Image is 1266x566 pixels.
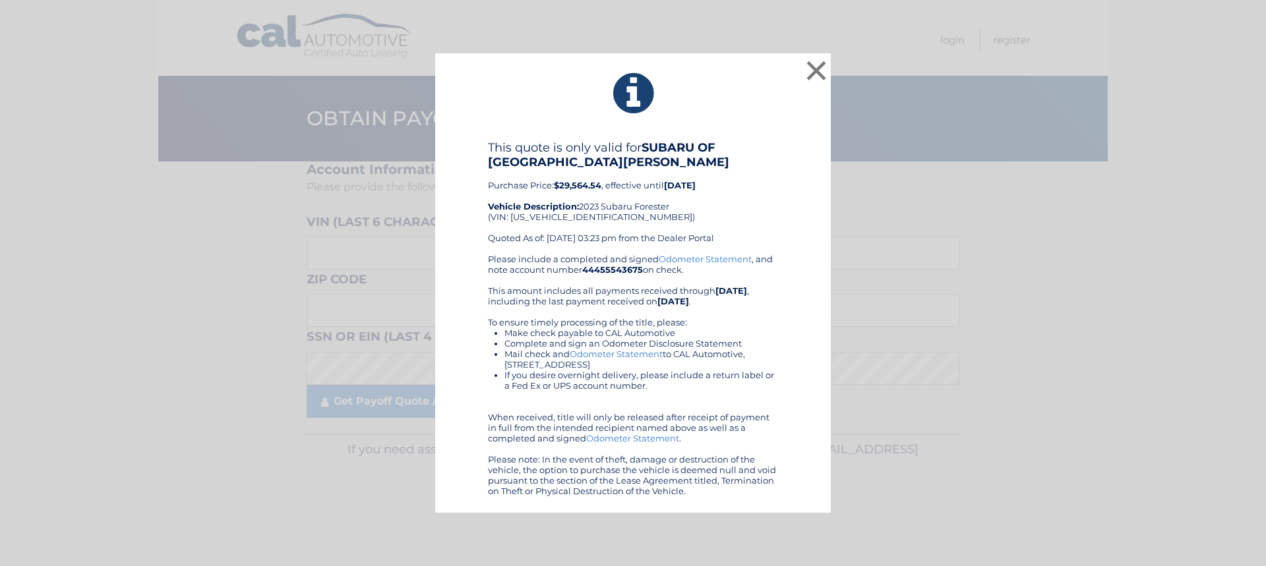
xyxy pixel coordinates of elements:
[488,201,579,212] strong: Vehicle Description:
[803,57,829,84] button: ×
[659,254,752,264] a: Odometer Statement
[664,180,696,190] b: [DATE]
[488,254,778,496] div: Please include a completed and signed , and note account number on check. This amount includes al...
[570,349,663,359] a: Odometer Statement
[586,433,679,443] a: Odometer Statement
[504,327,778,338] li: Make check payable to CAL Automotive
[504,370,778,391] li: If you desire overnight delivery, please include a return label or a Fed Ex or UPS account number.
[554,180,601,190] b: $29,564.54
[488,140,778,169] h4: This quote is only valid for
[504,338,778,349] li: Complete and sign an Odometer Disclosure Statement
[657,296,689,306] b: [DATE]
[582,264,643,275] b: 44455543675
[504,349,778,370] li: Mail check and to CAL Automotive, [STREET_ADDRESS]
[715,285,747,296] b: [DATE]
[488,140,778,254] div: Purchase Price: , effective until 2023 Subaru Forester (VIN: [US_VEHICLE_IDENTIFICATION_NUMBER]) ...
[488,140,729,169] b: SUBARU OF [GEOGRAPHIC_DATA][PERSON_NAME]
